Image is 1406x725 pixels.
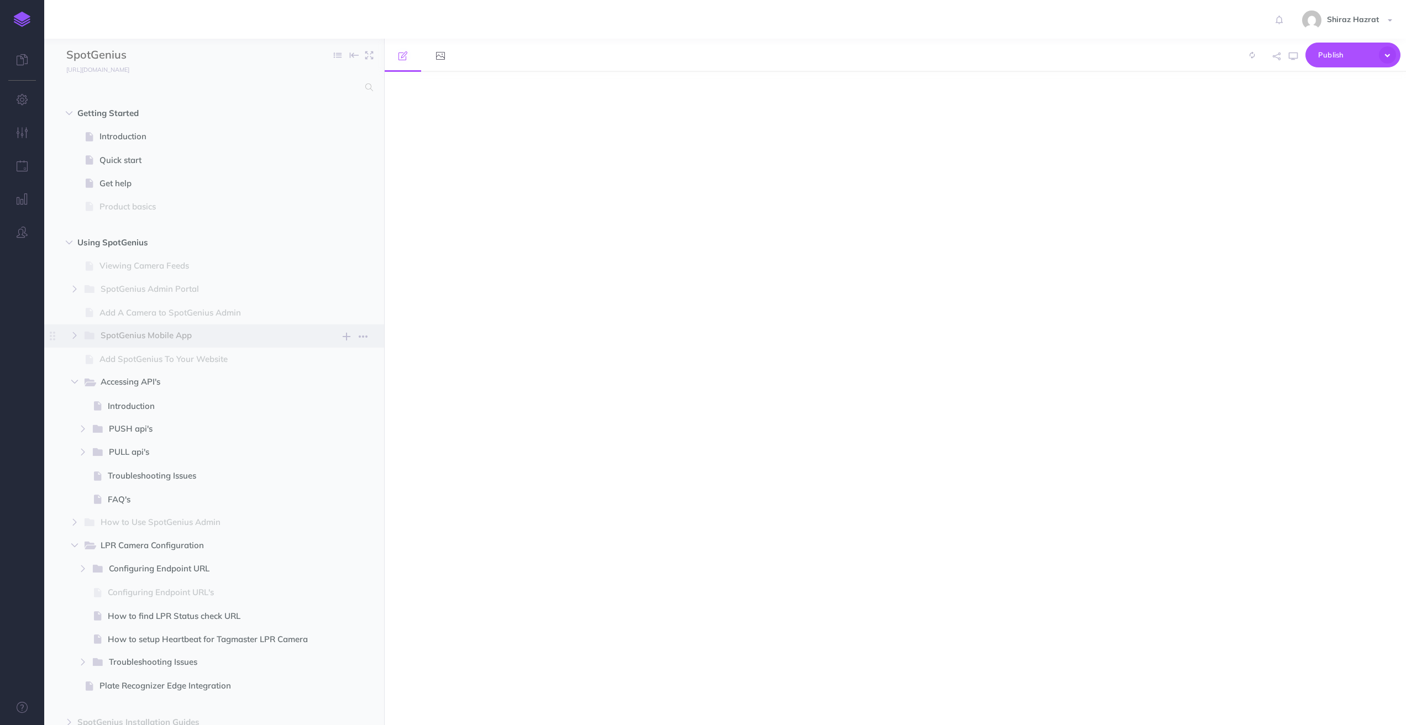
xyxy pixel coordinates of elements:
input: Search [66,77,359,97]
span: Troubleshooting Issues [108,469,318,482]
span: How to setup Heartbeat for Tagmaster LPR Camera [108,633,318,646]
img: f24abfa90493f84c710da7b1c7ca5087.jpg [1302,10,1321,30]
span: Plate Recognizer Edge Integration [99,679,318,692]
small: [URL][DOMAIN_NAME] [66,66,129,73]
span: Product basics [99,200,318,213]
span: Getting Started [77,107,304,120]
input: Documentation Name [66,47,196,64]
span: Publish [1318,46,1373,64]
span: FAQ's [108,493,318,506]
span: SpotGenius Mobile App [101,329,301,343]
span: Quick start [99,154,318,167]
span: Add A Camera to SpotGenius Admin [99,306,318,319]
img: logo-mark.svg [14,12,30,27]
span: Viewing Camera Feeds [99,259,318,272]
span: Introduction [108,400,318,413]
span: PUSH api's [109,422,301,437]
span: How to Use SpotGenius Admin [101,516,301,530]
span: Configuring Endpoint URL's [108,586,318,599]
span: Introduction [99,130,318,143]
span: Get help [99,177,318,190]
span: Add SpotGenius To Your Website [99,353,318,366]
a: [URL][DOMAIN_NAME] [44,64,140,75]
button: Publish [1305,43,1400,67]
span: How to find LPR Status check URL [108,610,318,623]
span: Using SpotGenius [77,236,304,249]
span: Configuring Endpoint URL [109,562,301,576]
span: Shiraz Hazrat [1321,14,1384,24]
span: Accessing API's [101,375,301,390]
span: Troubleshooting Issues [109,655,301,670]
span: LPR Camera Configuration [101,539,301,553]
span: SpotGenius Admin Portal [101,282,301,297]
span: PULL api's [109,445,301,460]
